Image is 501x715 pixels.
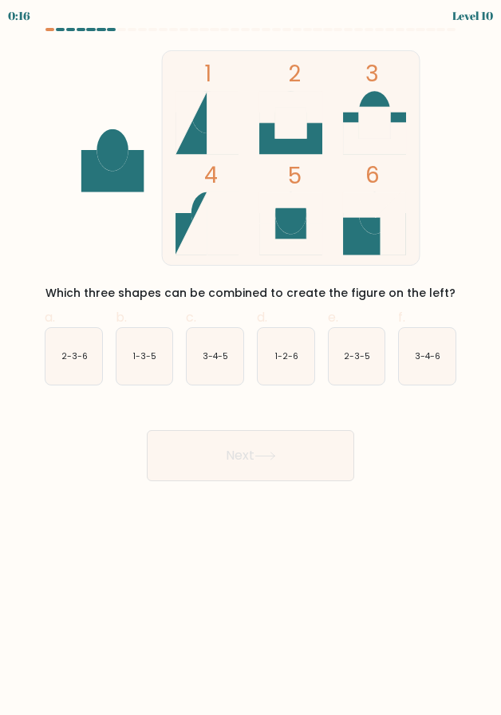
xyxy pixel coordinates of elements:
[203,350,228,362] text: 3-4-5
[344,350,370,362] text: 2-3-5
[328,308,338,326] span: e.
[415,350,440,362] text: 3-4-6
[398,308,405,326] span: f.
[41,285,460,302] div: Which three shapes can be combined to create the figure on the left?
[186,308,196,326] span: c.
[147,430,354,481] button: Next
[288,58,301,89] tspan: 2
[365,58,379,89] tspan: 3
[204,160,218,191] tspan: 4
[133,350,156,362] text: 1-3-5
[45,308,55,326] span: a.
[452,7,493,24] div: Level 10
[116,308,127,326] span: b.
[61,350,88,362] text: 2-3-6
[8,7,30,24] div: 0:16
[204,58,211,89] tspan: 1
[257,308,267,326] span: d.
[288,160,302,192] tspan: 5
[275,350,298,362] text: 1-2-6
[365,160,380,191] tspan: 6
